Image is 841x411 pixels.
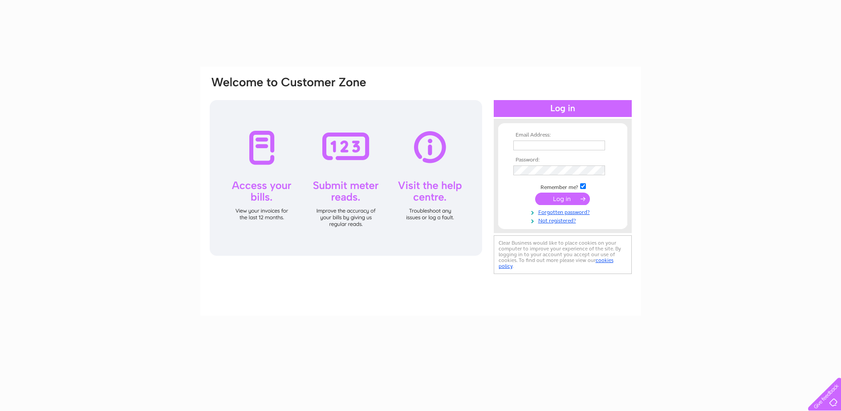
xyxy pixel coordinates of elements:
[535,193,590,205] input: Submit
[511,132,614,138] th: Email Address:
[494,235,632,274] div: Clear Business would like to place cookies on your computer to improve your experience of the sit...
[511,157,614,163] th: Password:
[511,182,614,191] td: Remember me?
[499,257,613,269] a: cookies policy
[513,216,614,224] a: Not registered?
[513,207,614,216] a: Forgotten password?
